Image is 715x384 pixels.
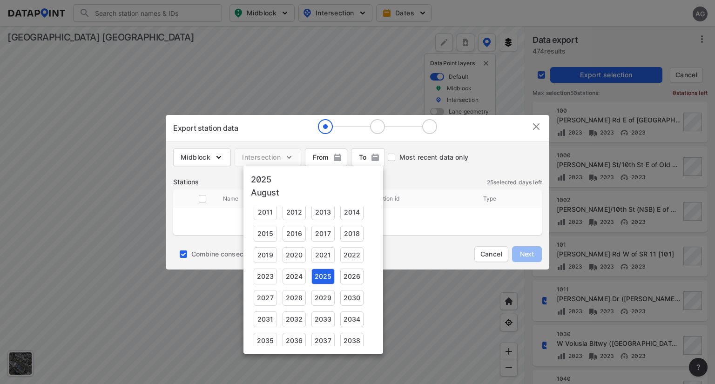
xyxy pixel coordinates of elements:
[254,311,277,327] div: 2031
[311,247,335,263] div: 2021
[254,226,277,242] div: 2015
[251,186,279,199] button: August
[340,311,364,327] div: 2034
[283,333,306,349] div: 2036
[251,173,271,186] button: 2025
[283,311,306,327] div: 2032
[283,247,306,263] div: 2020
[283,204,306,220] div: 2012
[254,269,277,284] div: 2023
[340,226,364,242] div: 2018
[254,333,277,349] div: 2035
[254,290,277,306] div: 2027
[340,290,364,306] div: 2030
[340,204,364,220] div: 2014
[254,204,277,220] div: 2011
[311,226,335,242] div: 2017
[311,204,335,220] div: 2013
[311,290,335,306] div: 2029
[340,247,364,263] div: 2022
[340,333,364,349] div: 2038
[283,226,306,242] div: 2016
[283,290,306,306] div: 2028
[311,311,335,327] div: 2033
[254,247,277,263] div: 2019
[311,269,335,284] div: 2025
[283,269,306,284] div: 2024
[340,269,364,284] div: 2026
[311,333,335,349] div: 2037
